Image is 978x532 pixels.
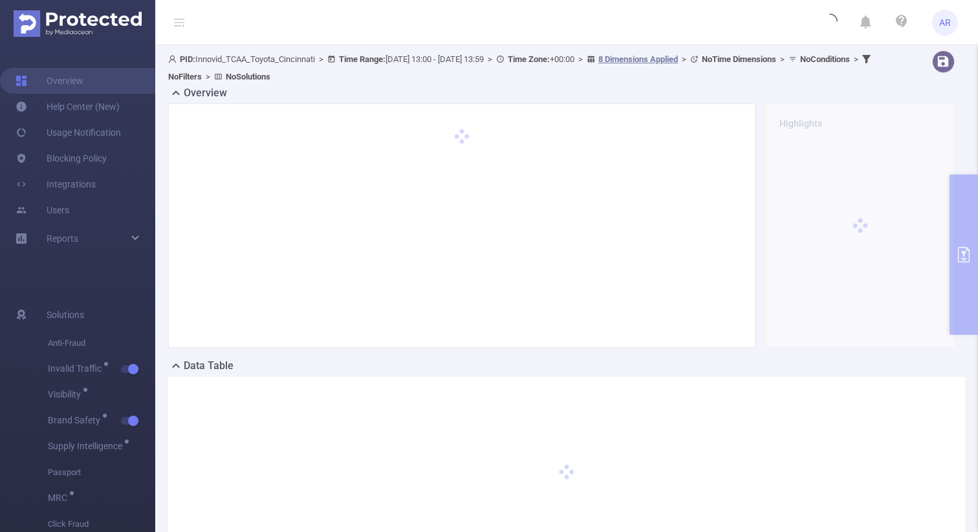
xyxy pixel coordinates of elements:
span: Reports [47,233,78,244]
span: > [574,54,587,64]
span: Visibility [48,390,85,399]
span: Anti-Fraud [48,330,155,356]
span: Invalid Traffic [48,364,106,373]
span: Supply Intelligence [48,442,127,451]
h2: Overview [184,85,227,101]
i: icon: user [168,55,180,63]
span: > [202,72,214,81]
b: No Filters [168,72,202,81]
h2: Data Table [184,358,234,374]
b: No Time Dimensions [702,54,776,64]
span: > [678,54,690,64]
span: Solutions [47,302,84,328]
b: No Solutions [226,72,270,81]
b: Time Range: [339,54,386,64]
b: No Conditions [800,54,850,64]
span: > [850,54,862,64]
img: Protected Media [14,10,142,37]
span: Brand Safety [48,416,105,425]
a: Users [16,197,69,223]
i: icon: loading [822,14,838,32]
a: Help Center (New) [16,94,120,120]
span: > [315,54,327,64]
span: > [776,54,788,64]
a: Blocking Policy [16,145,107,171]
span: AR [939,10,951,36]
u: 8 Dimensions Applied [598,54,678,64]
span: Innovid_TCAA_Toyota_Cincinnati [DATE] 13:00 - [DATE] 13:59 +00:00 [168,54,874,81]
b: PID: [180,54,195,64]
a: Reports [47,226,78,251]
span: MRC [48,493,72,502]
span: Passport [48,460,155,485]
a: Integrations [16,171,96,197]
b: Time Zone: [508,54,550,64]
a: Overview [16,68,83,94]
span: > [484,54,496,64]
a: Usage Notification [16,120,121,145]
